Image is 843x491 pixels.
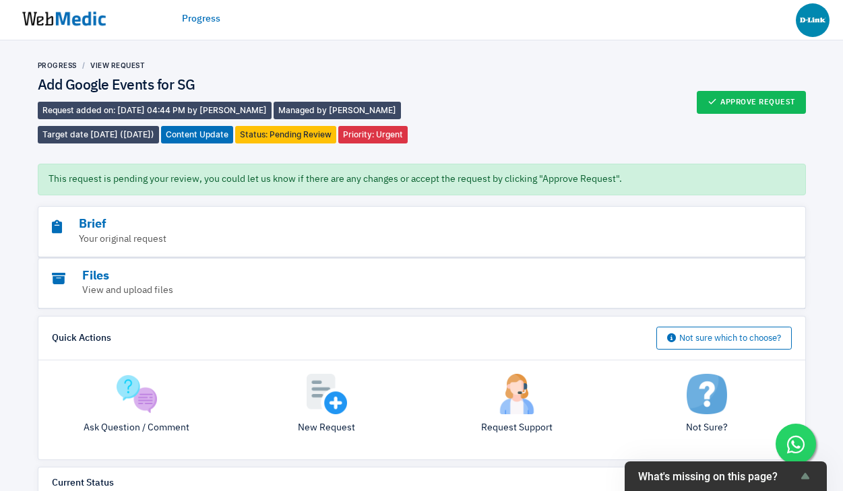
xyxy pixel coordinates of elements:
a: Progress [182,12,220,26]
img: question.png [117,374,157,414]
nav: breadcrumb [38,61,422,71]
span: Request added on: [DATE] 04:44 PM by [PERSON_NAME] [38,102,272,119]
span: Priority: Urgent [338,126,408,143]
p: Request Support [432,421,602,435]
p: Your original request [52,232,718,247]
button: Show survey - What's missing on this page? [638,468,813,484]
h3: Brief [52,217,718,232]
h6: Current Status [52,478,114,490]
span: Content Update [161,126,233,143]
a: Progress [38,61,77,69]
img: add.png [307,374,347,414]
img: not-sure.png [687,374,727,414]
div: This request is pending your review, you could let us know if there are any changes or accept the... [38,164,806,195]
button: Not sure which to choose? [656,327,792,350]
a: View Request [90,61,145,69]
span: What's missing on this page? [638,470,797,483]
span: Managed by [PERSON_NAME] [274,102,401,119]
img: support.png [497,374,537,414]
h6: Quick Actions [52,333,111,345]
button: Approve Request [697,91,806,114]
p: New Request [242,421,412,435]
p: View and upload files [52,284,718,298]
h4: Add Google Events for SG [38,77,422,95]
span: Target date [DATE] ([DATE]) [38,126,159,143]
p: Not Sure? [622,421,792,435]
p: Ask Question / Comment [52,421,222,435]
span: Status: Pending Review [235,126,336,143]
h3: Files [52,269,718,284]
